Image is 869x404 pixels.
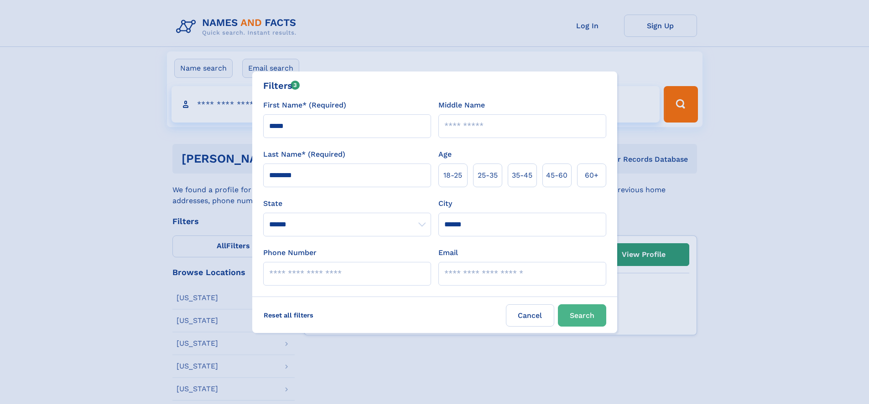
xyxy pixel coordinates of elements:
label: Age [438,149,452,160]
span: 45‑60 [546,170,567,181]
div: Filters [263,79,300,92]
span: 35‑45 [512,170,532,181]
label: Middle Name [438,100,485,111]
label: First Name* (Required) [263,100,346,111]
label: Phone Number [263,247,317,258]
label: State [263,198,431,209]
label: Reset all filters [258,304,319,326]
button: Search [558,304,606,327]
label: Email [438,247,458,258]
span: 25‑35 [478,170,498,181]
span: 18‑25 [443,170,462,181]
label: Last Name* (Required) [263,149,345,160]
label: Cancel [506,304,554,327]
span: 60+ [585,170,598,181]
label: City [438,198,452,209]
